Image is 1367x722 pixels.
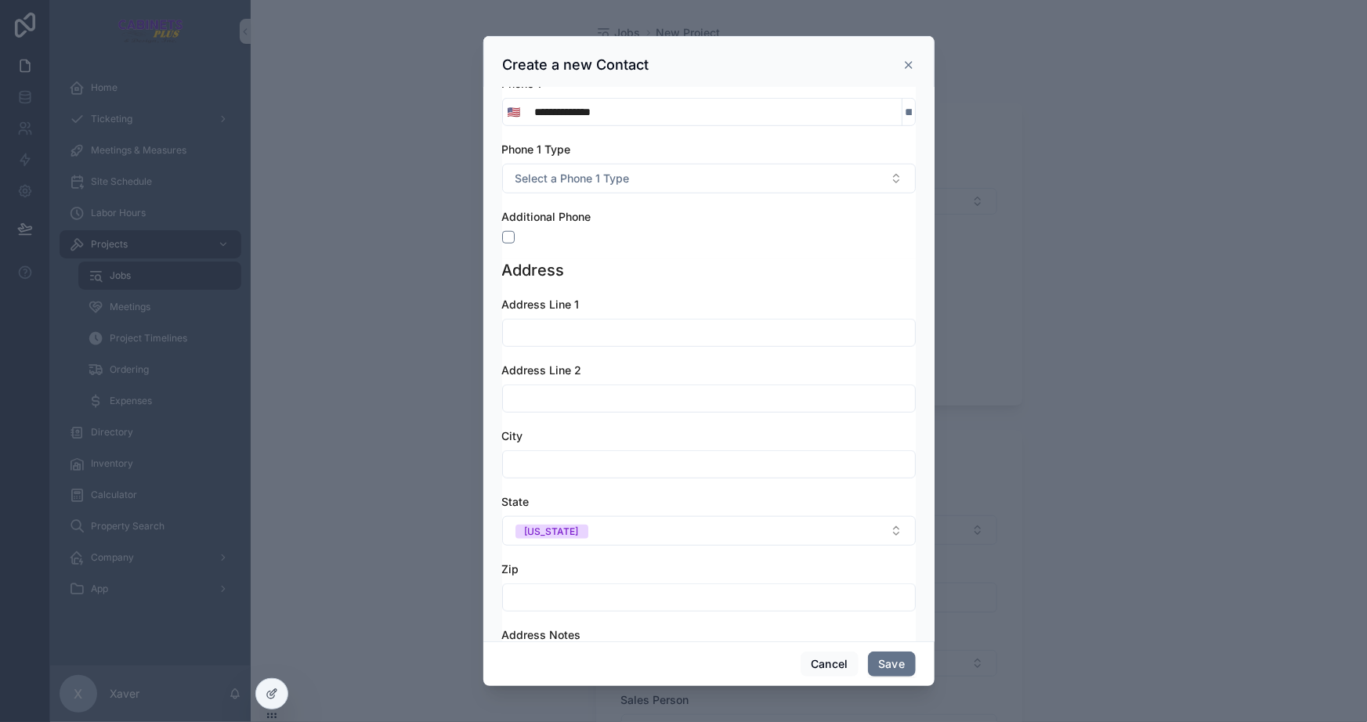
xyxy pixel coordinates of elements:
[515,171,630,186] span: Select a Phone 1 Type
[502,516,916,546] button: Select Button
[502,143,571,156] span: Phone 1 Type
[503,98,526,126] button: Select Button
[502,363,582,377] span: Address Line 2
[502,164,916,193] button: Select Button
[502,562,519,576] span: Zip
[503,56,649,74] h3: Create a new Contact
[801,652,859,677] button: Cancel
[502,495,530,508] span: State
[502,210,591,223] span: Additional Phone
[502,259,565,281] h1: Address
[868,652,915,677] button: Save
[525,525,579,539] div: [US_STATE]
[502,298,580,311] span: Address Line 1
[502,628,581,641] span: Address Notes
[508,104,521,120] span: 🇺🇸
[502,429,523,442] span: City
